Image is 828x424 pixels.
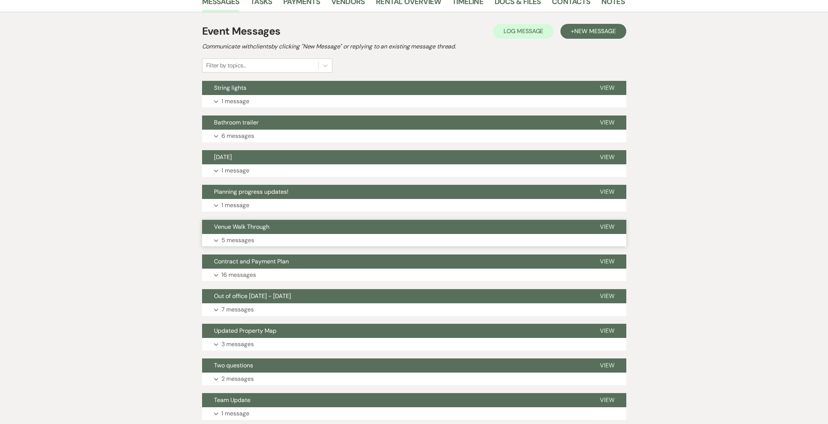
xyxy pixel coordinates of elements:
[214,327,276,335] span: Updated Property Map
[221,235,254,245] p: 5 messages
[600,223,614,231] span: View
[588,116,626,130] button: View
[600,292,614,300] span: View
[202,324,588,338] button: Updated Property Map
[202,254,588,269] button: Contract and Payment Plan
[202,116,588,130] button: Bathroom trailer
[202,303,626,316] button: 7 messages
[600,327,614,335] span: View
[588,393,626,407] button: View
[214,223,269,231] span: Venue Walk Through
[202,81,588,95] button: String lights
[221,96,249,106] p: 1 message
[202,185,588,199] button: Planning progress updates!
[214,188,288,196] span: Planning progress updates!
[588,150,626,164] button: View
[588,358,626,373] button: View
[202,407,626,420] button: 1 message
[600,84,614,92] span: View
[588,185,626,199] button: View
[600,118,614,126] span: View
[202,130,626,142] button: 6 messages
[202,338,626,351] button: 3 messages
[206,61,246,70] div: Filter by topics...
[214,292,291,300] span: Out of office [DATE] - [DATE]
[214,361,253,369] span: Two questions
[221,339,254,349] p: 3 messages
[493,24,554,39] button: Log Message
[221,374,254,384] p: 2 messages
[588,254,626,269] button: View
[221,200,249,210] p: 1 message
[202,199,626,212] button: 1 message
[600,257,614,265] span: View
[202,373,626,385] button: 2 messages
[221,409,249,418] p: 1 message
[214,84,246,92] span: String lights
[588,324,626,338] button: View
[202,95,626,108] button: 1 message
[221,270,256,280] p: 16 messages
[574,27,616,35] span: New Message
[202,42,626,51] h2: Communicate with clients by clicking "New Message" or replying to an existing message thread.
[202,220,588,234] button: Venue Walk Through
[588,289,626,303] button: View
[600,361,614,369] span: View
[221,305,254,314] p: 7 messages
[202,23,281,39] h1: Event Messages
[600,188,614,196] span: View
[202,358,588,373] button: Two questions
[503,27,543,35] span: Log Message
[202,393,588,407] button: Team Update
[202,234,626,247] button: 5 messages
[221,131,254,141] p: 6 messages
[214,396,250,404] span: Team Update
[221,166,249,175] p: 1 message
[560,24,626,39] button: +New Message
[588,81,626,95] button: View
[202,269,626,281] button: 16 messages
[214,118,259,126] span: Bathroom trailer
[600,153,614,161] span: View
[588,220,626,234] button: View
[202,164,626,177] button: 1 message
[214,153,232,161] span: [DATE]
[202,150,588,164] button: [DATE]
[214,257,289,265] span: Contract and Payment Plan
[202,289,588,303] button: Out of office [DATE] - [DATE]
[600,396,614,404] span: View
